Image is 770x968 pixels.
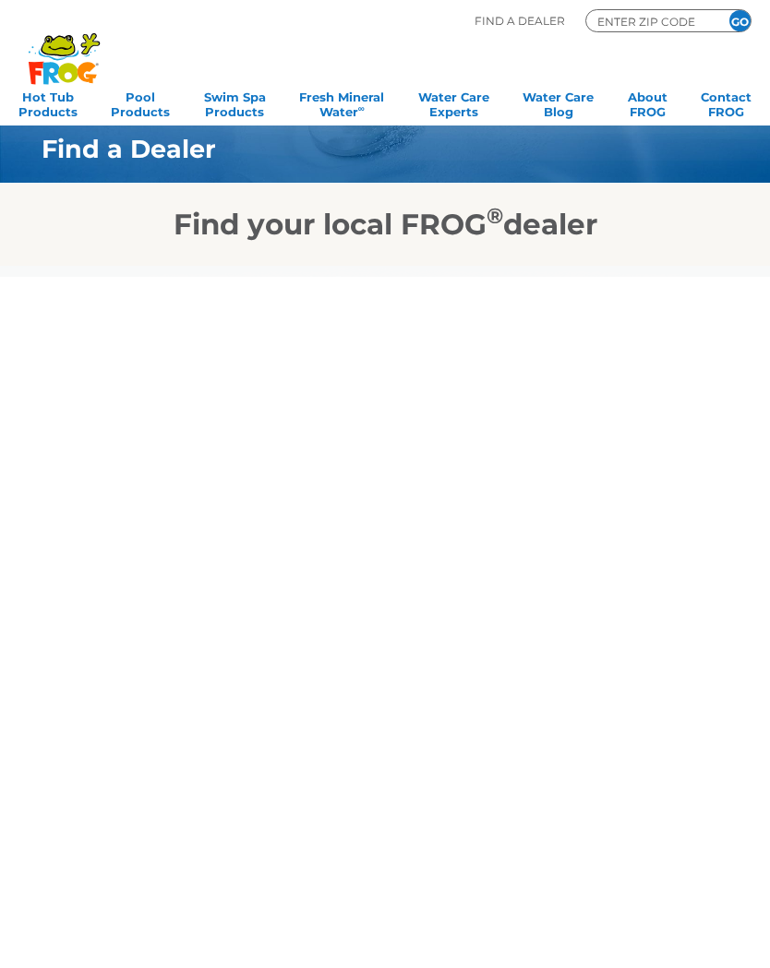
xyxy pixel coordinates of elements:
[628,84,668,121] a: AboutFROG
[42,135,682,163] h1: Find a Dealer
[475,9,565,32] p: Find A Dealer
[487,202,503,229] sup: ®
[299,84,384,121] a: Fresh MineralWater∞
[523,84,594,121] a: Water CareBlog
[18,9,110,85] img: Frog Products Logo
[18,84,78,121] a: Hot TubProducts
[111,84,170,121] a: PoolProducts
[204,84,266,121] a: Swim SpaProducts
[701,84,752,121] a: ContactFROG
[418,84,489,121] a: Water CareExperts
[358,103,365,114] sup: ∞
[729,10,751,31] input: GO
[14,207,756,242] h2: Find your local FROG dealer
